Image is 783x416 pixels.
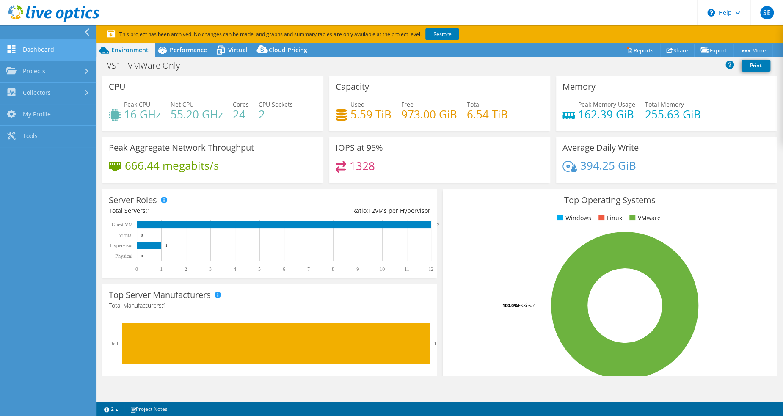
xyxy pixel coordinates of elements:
[258,266,261,272] text: 5
[109,290,211,300] h3: Top Server Manufacturers
[435,223,439,227] text: 12
[112,222,133,228] text: Guest VM
[645,100,684,108] span: Total Memory
[562,143,639,152] h3: Average Daily Write
[742,60,770,72] a: Print
[350,161,375,171] h4: 1328
[124,100,150,108] span: Peak CPU
[269,46,307,54] span: Cloud Pricing
[596,213,622,223] li: Linux
[234,266,236,272] text: 4
[555,213,591,223] li: Windows
[467,110,508,119] h4: 6.54 TiB
[103,61,193,70] h1: VS1 - VMWare Only
[209,266,212,272] text: 3
[259,100,293,108] span: CPU Sockets
[109,196,157,205] h3: Server Roles
[578,100,635,108] span: Peak Memory Usage
[425,28,459,40] a: Restore
[185,266,187,272] text: 2
[733,44,772,57] a: More
[404,266,409,272] text: 11
[401,100,414,108] span: Free
[694,44,733,57] a: Export
[111,46,149,54] span: Environment
[660,44,695,57] a: Share
[160,266,163,272] text: 1
[141,254,143,258] text: 0
[707,9,715,17] svg: \n
[170,46,207,54] span: Performance
[307,266,310,272] text: 7
[124,110,161,119] h4: 16 GHz
[109,143,254,152] h3: Peak Aggregate Network Throughput
[356,266,359,272] text: 9
[562,82,596,91] h3: Memory
[627,213,660,223] li: VMware
[135,266,138,272] text: 0
[115,253,132,259] text: Physical
[350,100,365,108] span: Used
[283,266,285,272] text: 6
[171,100,194,108] span: Net CPU
[109,301,430,310] h4: Total Manufacturers:
[270,206,430,215] div: Ratio: VMs per Hypervisor
[620,44,660,57] a: Reports
[110,242,133,248] text: Hypervisor
[165,243,168,248] text: 1
[380,266,385,272] text: 10
[109,341,118,347] text: Dell
[518,302,535,309] tspan: ESXi 6.7
[109,82,126,91] h3: CPU
[233,110,249,119] h4: 24
[109,206,270,215] div: Total Servers:
[119,232,133,238] text: Virtual
[125,161,219,170] h4: 666.44 megabits/s
[401,110,457,119] h4: 973.00 GiB
[141,233,143,237] text: 0
[228,46,248,54] span: Virtual
[233,100,249,108] span: Cores
[107,30,521,39] p: This project has been archived. No changes can be made, and graphs and summary tables are only av...
[98,404,124,414] a: 2
[336,143,383,152] h3: IOPS at 95%
[147,207,151,215] span: 1
[434,341,436,346] text: 1
[578,110,635,119] h4: 162.39 GiB
[350,110,391,119] h4: 5.59 TiB
[332,266,334,272] text: 8
[645,110,701,119] h4: 255.63 GiB
[428,266,433,272] text: 12
[163,301,166,309] span: 1
[336,82,369,91] h3: Capacity
[580,161,636,170] h4: 394.25 GiB
[259,110,293,119] h4: 2
[171,110,223,119] h4: 55.20 GHz
[124,404,174,414] a: Project Notes
[449,196,771,205] h3: Top Operating Systems
[467,100,481,108] span: Total
[760,6,774,19] span: SE
[502,302,518,309] tspan: 100.0%
[368,207,375,215] span: 12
